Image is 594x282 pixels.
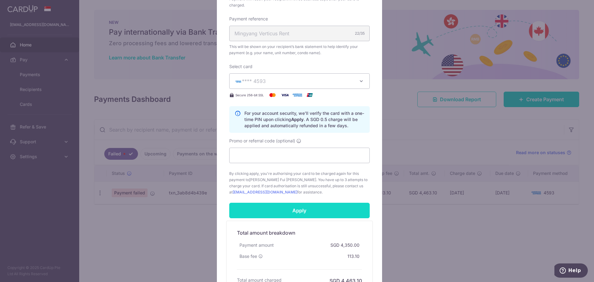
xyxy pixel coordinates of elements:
span: Base fee [239,253,257,259]
span: Secure 256-bit SSL [235,93,264,98]
a: [EMAIL_ADDRESS][DOMAIN_NAME] [233,190,297,194]
span: This will be shown on your recipient’s bank statement to help identify your payment (e.g. your na... [229,44,370,56]
img: American Express [291,91,303,99]
iframe: Opens a widget where you can find more information [554,263,588,279]
img: Mastercard [266,91,279,99]
span: By clicking apply, you're authorising your card to be charged again for this payment to . You hav... [229,171,370,195]
div: 22/35 [355,30,365,37]
span: [PERSON_NAME] Fui [PERSON_NAME] [249,177,316,182]
img: UnionPay [303,91,316,99]
p: For your account security, we’ll verify the card with a one-time PIN upon clicking . A SGD 0.5 ch... [244,110,364,129]
div: 113.10 [345,251,362,262]
div: Payment amount [237,240,276,251]
h5: Total amount breakdown [237,229,362,236]
img: Visa [279,91,291,99]
b: Apply [291,117,303,122]
div: SGD 4,350.00 [328,240,362,251]
img: AMEX [235,79,242,84]
label: Payment reference [229,16,268,22]
span: Promo or referral code (optional) [229,138,295,144]
input: Apply [229,203,370,218]
label: Select card [229,63,252,70]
